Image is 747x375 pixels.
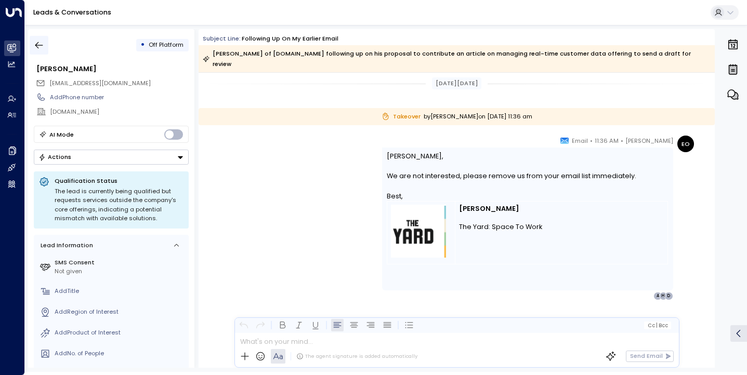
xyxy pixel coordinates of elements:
[237,319,250,331] button: Undo
[55,328,185,337] div: AddProduct of Interest
[34,150,189,165] button: Actions
[387,171,668,181] div: We are not interested, please remove us from your email list immediately.
[296,353,417,360] div: The agent signature is added automatically
[49,79,151,87] span: [EMAIL_ADDRESS][DOMAIN_NAME]
[203,48,710,69] div: [PERSON_NAME] of [DOMAIN_NAME] following up on his proposal to contribute an article on managing ...
[387,191,668,201] div: Best,
[572,136,588,146] span: Email
[37,241,93,250] div: Lead Information
[677,136,694,152] div: EO
[625,136,673,146] span: [PERSON_NAME]
[432,77,481,89] div: [DATE][DATE]
[595,136,619,146] span: 11:36 AM
[382,112,421,121] span: Takeover
[659,292,667,300] div: H
[50,93,188,102] div: AddPhone number
[55,187,184,223] div: The lead is currently being qualified but requests services outside the company's core offerings,...
[647,323,667,328] span: Cc Bcc
[149,41,184,49] span: Off Platform
[50,108,188,116] div: [DOMAIN_NAME]
[242,34,338,43] div: Following Up on My Earlier Email
[203,34,241,43] span: Subject Line:
[590,136,593,146] span: •
[254,319,266,331] button: Redo
[199,108,715,125] div: by [PERSON_NAME] on [DATE] 11:36 am
[653,292,662,300] div: A
[55,307,185,316] div: AddRegion of Interest
[55,267,185,276] div: Not given
[55,287,185,296] div: AddTitle
[38,153,71,160] div: Actions
[644,322,671,329] button: Cc|Bcc
[49,79,151,88] span: amead@readyjob.org
[33,8,111,17] a: Leads & Conversations
[34,150,189,165] div: Button group with a nested menu
[656,323,657,328] span: |
[387,151,668,161] div: [PERSON_NAME],
[55,349,185,358] div: AddNo. of People
[140,37,145,52] div: •
[391,205,446,260] img: AD_4nXfumNePxAG9ldzkVjCSmAKnyI7GAjLZfN7gyMuVflbzkG1eG22_jC7iUqXsCHsWQIE6620O1KQGzdFtjo2FkA7GkvGds...
[36,64,188,74] div: [PERSON_NAME]
[621,136,623,146] span: •
[55,258,185,267] label: SMS Consent
[459,223,542,231] a: The Yard: Space To Work
[664,292,673,300] div: D
[459,205,519,212] span: [PERSON_NAME]
[49,129,74,140] div: AI Mode
[55,177,184,185] p: Qualification Status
